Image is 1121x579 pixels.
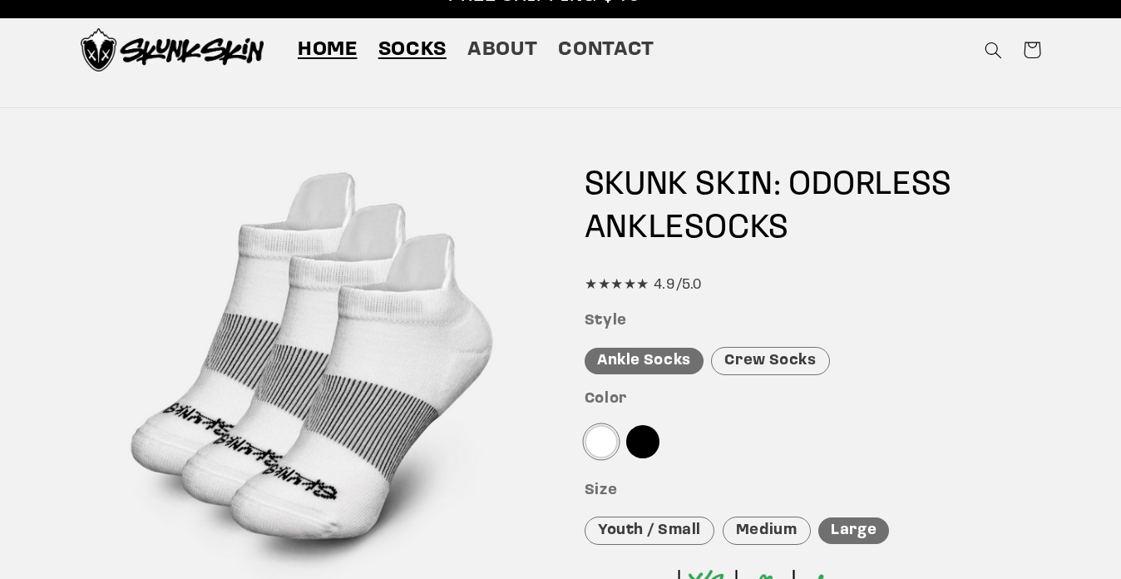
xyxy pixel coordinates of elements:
summary: Search [975,31,1013,69]
span: Socks [378,37,447,63]
div: Youth / Small [585,517,714,546]
img: Skunk Skin Anti-Odor Socks. [81,28,264,72]
a: Contact [548,27,665,73]
a: Home [287,27,368,73]
h3: Size [585,482,1041,501]
h3: Style [585,312,1041,331]
a: About [457,27,547,73]
span: ANKLE [585,212,684,245]
a: Socks [368,27,457,73]
span: Home [298,37,358,63]
span: About [467,37,537,63]
span: Contact [558,37,654,63]
div: Ankle Socks [585,348,704,375]
div: ★★★★★ 4.9/5.0 [585,273,1041,298]
h1: SKUNK SKIN: ODORLESS SOCKS [585,164,1041,250]
div: Crew Socks [711,347,829,376]
h3: Color [585,390,1041,409]
div: Large [818,517,889,545]
div: Medium [723,517,811,546]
